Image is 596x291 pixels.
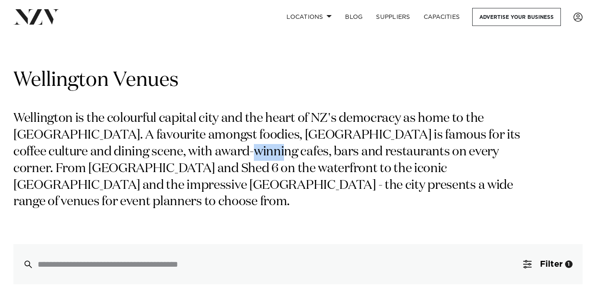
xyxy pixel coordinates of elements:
a: Capacities [417,8,467,26]
p: Wellington is the colourful capital city and the heart of NZ's democracy as home to the [GEOGRAPH... [13,111,530,211]
h1: Wellington Venues [13,67,583,94]
a: Advertise your business [472,8,561,26]
a: Locations [280,8,338,26]
div: 1 [565,260,573,268]
img: nzv-logo.png [13,9,59,24]
button: Filter1 [513,244,583,284]
a: SUPPLIERS [369,8,417,26]
a: BLOG [338,8,369,26]
span: Filter [540,260,563,268]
